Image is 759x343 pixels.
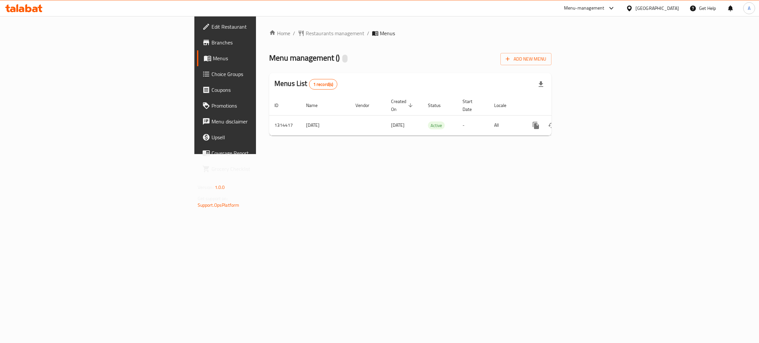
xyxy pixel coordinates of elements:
button: Change Status [544,118,560,133]
table: enhanced table [269,95,597,136]
span: Status [428,101,449,109]
span: Menus [213,54,316,62]
span: A [748,5,750,12]
td: - [457,115,489,135]
span: [DATE] [391,121,405,129]
li: / [367,29,369,37]
div: Total records count [309,79,338,90]
a: Support.OpsPlatform [198,201,239,209]
span: Menu disclaimer [211,118,316,125]
a: Menu disclaimer [197,114,321,129]
h2: Menus List [274,79,337,90]
a: Branches [197,35,321,50]
span: Active [428,122,445,129]
a: Restaurants management [298,29,364,37]
span: Restaurants management [306,29,364,37]
span: Get support on: [198,194,228,203]
span: Version: [198,183,214,192]
div: Menu-management [564,4,604,12]
a: Coverage Report [197,145,321,161]
a: Choice Groups [197,66,321,82]
span: Grocery Checklist [211,165,316,173]
span: Choice Groups [211,70,316,78]
nav: breadcrumb [269,29,551,37]
span: ID [274,101,287,109]
span: Edit Restaurant [211,23,316,31]
span: 1 record(s) [309,81,337,88]
span: Start Date [463,97,481,113]
span: Locale [494,101,515,109]
span: Promotions [211,102,316,110]
span: Name [306,101,326,109]
a: Edit Restaurant [197,19,321,35]
span: Upsell [211,133,316,141]
a: Grocery Checklist [197,161,321,177]
div: [GEOGRAPHIC_DATA] [635,5,679,12]
a: Promotions [197,98,321,114]
span: Coupons [211,86,316,94]
td: All [489,115,523,135]
th: Actions [523,95,597,116]
a: Menus [197,50,321,66]
span: Vendor [355,101,378,109]
td: [DATE] [301,115,350,135]
span: Menus [380,29,395,37]
span: 1.0.0 [215,183,225,192]
button: more [528,118,544,133]
a: Upsell [197,129,321,145]
span: Branches [211,39,316,46]
span: Coverage Report [211,149,316,157]
span: Created On [391,97,415,113]
a: Coupons [197,82,321,98]
span: Add New Menu [506,55,546,63]
button: Add New Menu [500,53,551,65]
div: Export file [533,76,549,92]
